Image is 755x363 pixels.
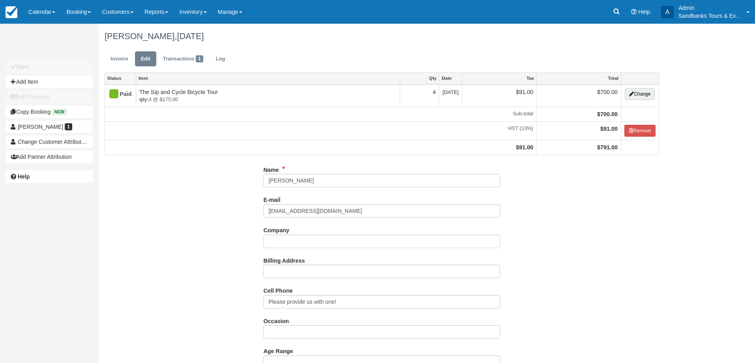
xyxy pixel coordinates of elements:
[210,51,231,67] a: Log
[462,73,536,84] a: Tax
[638,9,650,15] span: Help
[108,110,533,118] em: Sub-total
[16,64,29,70] b: Save
[136,73,400,84] a: Item
[263,254,305,265] label: Billing Address
[400,85,439,107] td: 4
[139,96,149,102] strong: qty
[462,85,537,107] td: $91.00
[678,4,742,12] p: Admin
[6,60,93,73] button: Save
[6,90,93,103] button: Add Payment
[157,51,209,67] a: Transactions1
[6,150,93,163] button: Add Partner Attribution
[6,135,93,148] button: Change Customer Attribution
[263,163,279,174] label: Name
[108,125,533,132] em: HST (13%)
[263,284,292,295] label: Cell Phone
[442,89,459,95] span: [DATE]
[108,88,126,101] div: Paid
[624,125,656,137] button: Remove
[6,105,93,118] button: Copy Booking New
[136,85,400,107] td: The Sip and Cycle Bicycle Tour
[6,120,93,133] a: [PERSON_NAME] 1
[65,123,72,130] span: 1
[400,73,439,84] a: Qty
[105,32,659,41] h1: [PERSON_NAME],
[661,6,674,19] div: A
[625,88,655,100] button: Change
[263,314,289,325] label: Occasion
[597,144,618,150] strong: $791.00
[263,224,289,235] label: Company
[196,55,203,62] span: 1
[600,126,618,132] strong: $91.00
[139,96,397,103] em: 4 @ $175.00
[6,170,93,183] a: Help
[6,75,93,88] button: Add Item
[537,85,621,107] td: $700.00
[537,73,621,84] a: Total
[18,139,89,145] span: Change Customer Attribution
[597,111,618,117] strong: $700.00
[105,51,134,67] a: Invoice
[631,9,637,15] i: Help
[439,73,462,84] a: Date
[678,12,742,20] p: Sandbanks Tours & Experiences
[18,173,30,180] b: Help
[52,109,67,115] span: New
[177,31,204,41] span: [DATE]
[516,144,533,150] strong: $91.00
[263,344,293,355] label: Age Range
[135,51,156,67] a: Edit
[263,193,280,204] label: E-mail
[18,124,63,130] span: [PERSON_NAME]
[105,73,136,84] a: Status
[6,6,17,18] img: checkfront-main-nav-mini-logo.png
